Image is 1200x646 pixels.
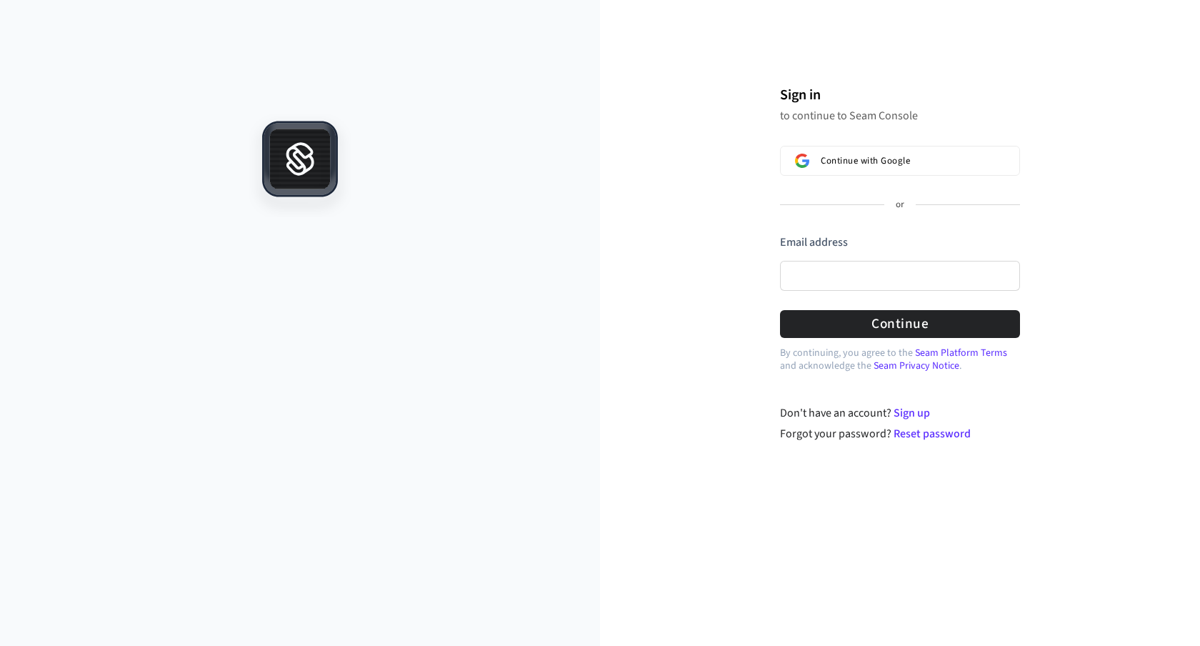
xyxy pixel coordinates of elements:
[821,155,910,167] span: Continue with Google
[780,146,1020,176] button: Sign in with GoogleContinue with Google
[896,199,904,212] p: or
[780,425,1021,442] div: Forgot your password?
[874,359,959,373] a: Seam Privacy Notice
[795,154,809,168] img: Sign in with Google
[915,346,1007,360] a: Seam Platform Terms
[780,109,1020,123] p: to continue to Seam Console
[894,426,971,442] a: Reset password
[780,404,1021,422] div: Don't have an account?
[780,234,848,250] label: Email address
[894,405,930,421] a: Sign up
[780,347,1020,372] p: By continuing, you agree to the and acknowledge the .
[780,310,1020,338] button: Continue
[780,84,1020,106] h1: Sign in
